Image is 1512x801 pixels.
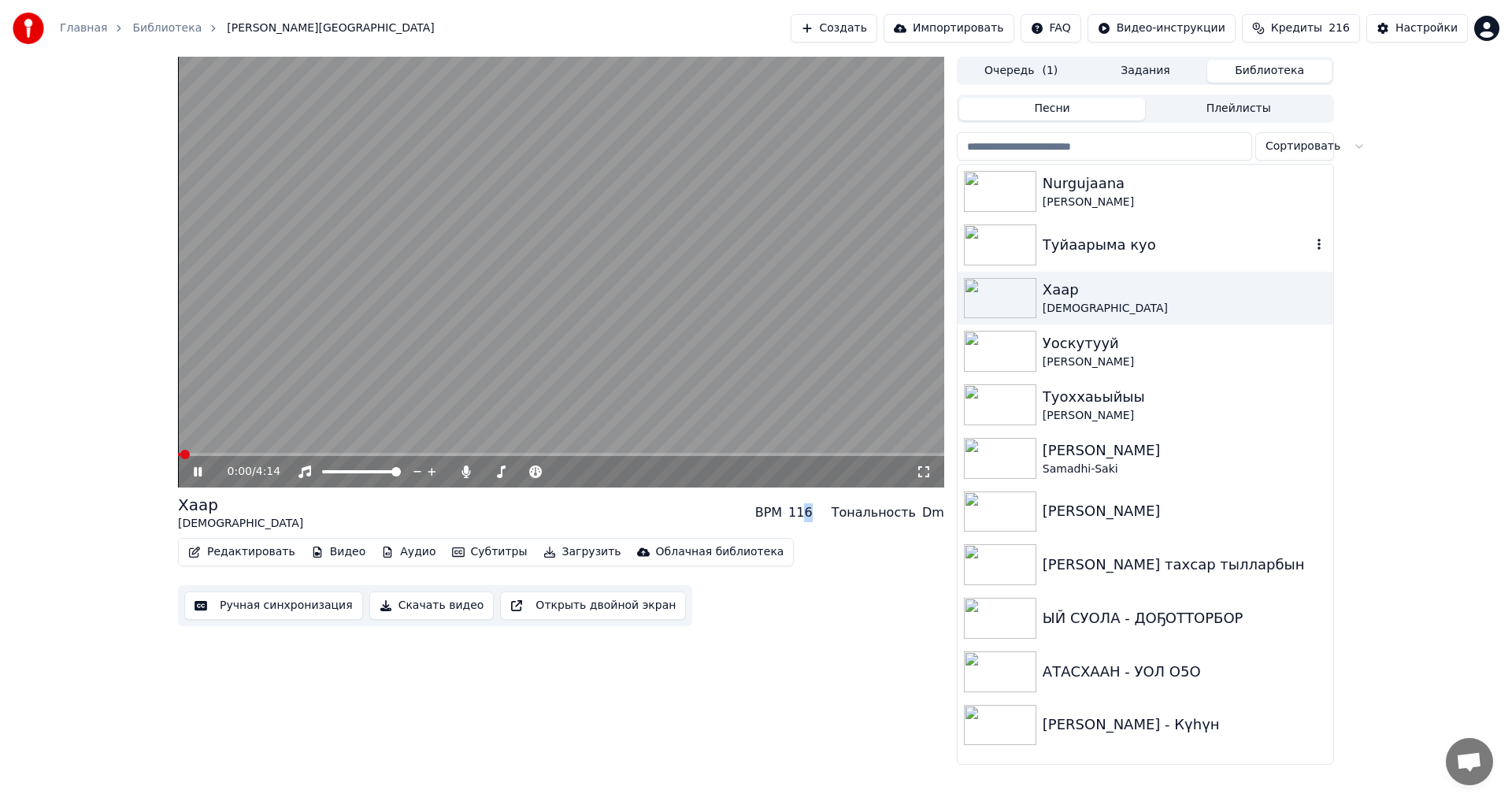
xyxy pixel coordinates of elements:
span: [PERSON_NAME][GEOGRAPHIC_DATA] [227,20,434,36]
div: [PERSON_NAME] [1043,408,1327,424]
button: Загрузить [537,541,628,563]
div: Уоскутууй [1043,332,1327,354]
div: 116 [788,503,813,522]
button: Видео [305,541,372,563]
div: Настройки [1395,20,1458,36]
button: Кредиты216 [1242,14,1360,43]
div: [DEMOGRAPHIC_DATA] [178,516,303,532]
span: 0:00 [228,464,252,480]
div: ЫЙ СУОЛА - ДОҔОТТОРБОР [1043,607,1327,629]
div: Туоххаьыйыы [1043,386,1327,408]
button: Открыть двойной экран [500,591,686,620]
div: [PERSON_NAME] [1043,500,1327,522]
button: Скачать видео [369,591,495,620]
div: АТАСХААН - УОЛ О5О [1043,661,1327,683]
div: Nurgujaana [1043,172,1327,195]
div: [PERSON_NAME] [1043,439,1327,462]
div: [PERSON_NAME] [1043,195,1327,210]
nav: breadcrumb [60,20,435,36]
button: FAQ [1021,14,1081,43]
div: Samadhi-Saki [1043,462,1327,477]
div: [PERSON_NAME] - Күһүн [1043,714,1327,736]
button: Редактировать [182,541,302,563]
span: 216 [1329,20,1350,36]
div: BPM [755,503,782,522]
button: Ручная синхронизация [184,591,363,620]
button: Создать [791,14,877,43]
span: ( 1 ) [1042,63,1058,79]
button: Аудио [375,541,442,563]
button: Песни [959,98,1146,121]
a: Главная [60,20,107,36]
div: Хаар [1043,279,1327,301]
button: Субтитры [446,541,534,563]
div: [PERSON_NAME] тахсар тылларбын [1043,554,1327,576]
span: 4:14 [256,464,280,480]
button: Библиотека [1207,60,1332,83]
a: Библиотека [132,20,202,36]
button: Видео-инструкции [1088,14,1236,43]
div: Хаар [178,494,303,516]
div: Туйаарыма куо [1043,234,1311,256]
button: Импортировать [884,14,1014,43]
button: Настройки [1366,14,1468,43]
img: youka [13,13,44,44]
div: Тональность [832,503,916,522]
div: / [228,464,265,480]
div: [DEMOGRAPHIC_DATA] [1043,301,1327,317]
div: Dm [922,503,944,522]
button: Плейлисты [1145,98,1332,121]
div: Облачная библиотека [656,544,784,560]
span: Кредиты [1271,20,1322,36]
button: Очередь [959,60,1084,83]
span: Сортировать [1266,139,1340,154]
button: Задания [1084,60,1208,83]
a: Открытый чат [1446,738,1493,785]
div: [PERSON_NAME] [1043,354,1327,370]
